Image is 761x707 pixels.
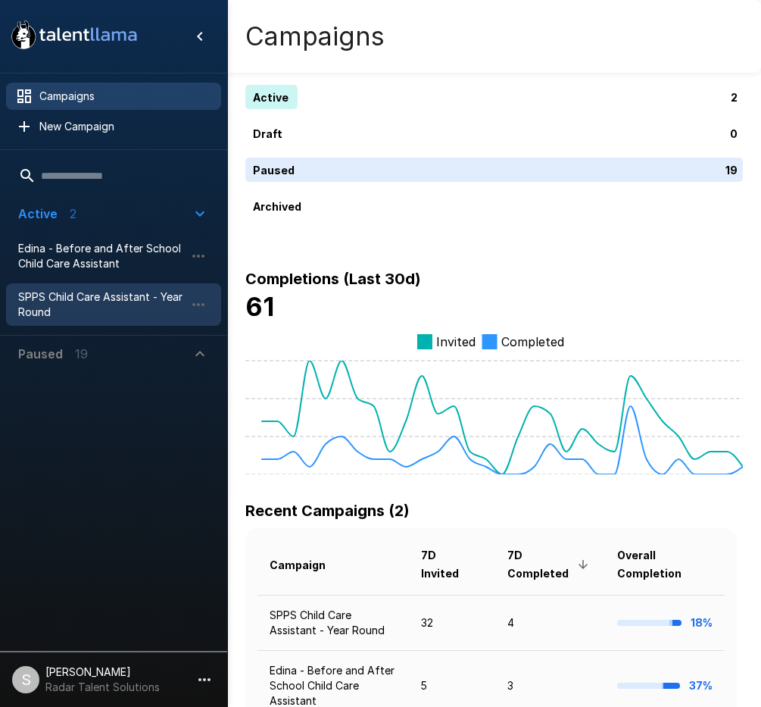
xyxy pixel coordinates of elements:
b: 37% [689,679,713,692]
span: Campaign [270,556,345,574]
span: Overall Completion [617,546,713,583]
td: SPPS Child Care Assistant - Year Round [257,595,409,650]
b: Recent Campaigns (2) [245,502,410,520]
span: 7D Completed [507,546,593,583]
p: 19 [725,162,738,178]
h4: Campaigns [245,20,385,52]
td: 32 [409,595,495,650]
b: 61 [245,291,274,322]
td: 4 [495,595,605,650]
b: 18% [691,616,713,629]
span: 7D Invited [421,546,483,583]
p: 2 [731,89,738,105]
p: 0 [730,126,738,142]
b: Completions (Last 30d) [245,270,421,288]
